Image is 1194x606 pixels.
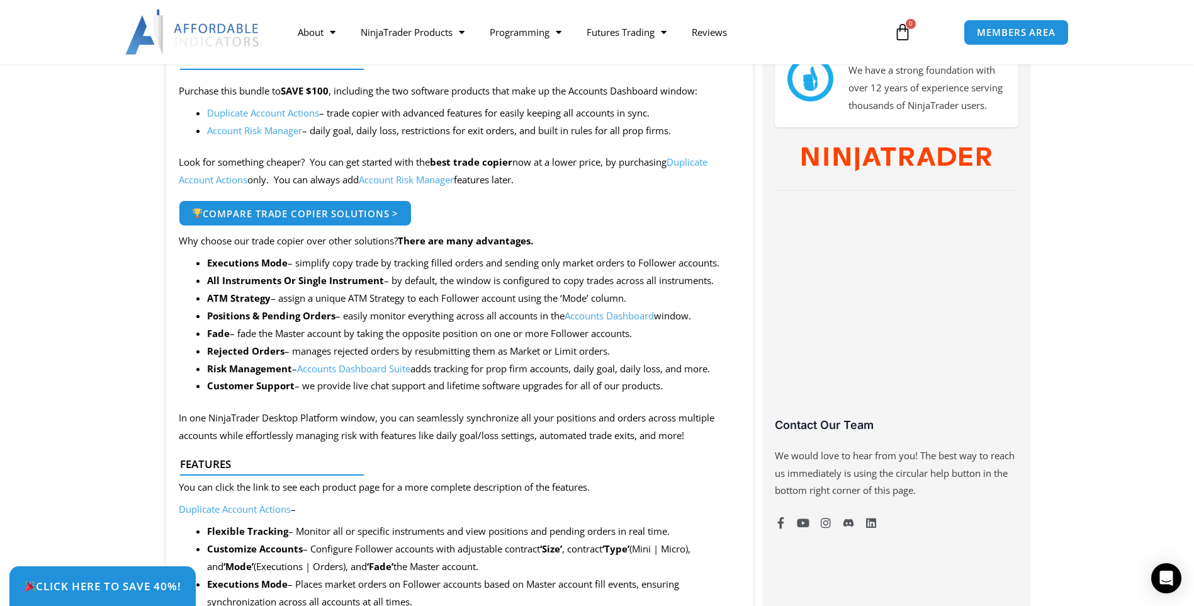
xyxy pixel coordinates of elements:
li: – simplify copy trade by tracking filled orders and sending only market orders to Follower accounts. [207,254,741,272]
li: – easily monitor everything across all accounts in the window. [207,307,741,325]
a: MEMBERS AREA [964,20,1069,45]
b: ATM Strategy [207,292,271,304]
li: – Configure Follower accounts with adjustable contract , contract (Mini | Micro), and (Executions... [207,540,741,576]
a: Duplicate Account Actions [179,503,291,515]
li: – daily goal, daily loss, restrictions for exit orders, and built in rules for all prop firms. [207,122,741,140]
strong: Customer Support [207,379,295,392]
strong: SAVE $100 [281,84,329,97]
strong: ‘F [367,560,374,573]
p: We have a strong foundation with over 12 years of experience serving thousands of NinjaTrader users. [848,62,1006,115]
img: LogoAI | Affordable Indicators – NinjaTrader [125,9,261,55]
li: – fade the Master account by taking the opposite position on one or more Follower accounts. [207,325,741,343]
p: We would love to hear from you! The best way to reach us immediately is using the circular help b... [775,447,1018,500]
p: Purchase this bundle to , including the two software products that make up the Accounts Dashboard... [179,83,741,100]
a: Duplicate Account Actions [207,106,319,119]
strong: ype’ [610,542,629,555]
a: Reviews [679,18,740,47]
b: Risk Management [207,362,292,375]
li: – adds tracking for prop firm accounts, daily goal, daily loss, and more. [207,360,741,378]
strong: ade’ [374,560,393,573]
a: NinjaTrader Products [348,18,477,47]
span: 0 [906,19,916,29]
img: 🎉 [25,581,35,592]
a: Account Risk Manager [359,173,454,186]
img: 🏆 [193,209,202,218]
div: Open Intercom Messenger [1151,563,1181,593]
a: 🎉Click Here to save 40%! [9,566,196,606]
strong: Flexible Tracking [207,525,288,537]
p: Look for something cheaper? You can get started with the now at a lower price, by purchasing only... [179,154,741,189]
strong: There are many advantages. [398,234,533,247]
li: – Monitor all or specific instruments and view positions and pending orders in real time. [207,523,741,540]
p: – [179,501,741,518]
a: Programming [477,18,574,47]
b: Rejected Orders [207,345,284,357]
img: mark thumbs good 43913 | Affordable Indicators – NinjaTrader [787,56,833,101]
iframe: Customer reviews powered by Trustpilot [775,207,1018,427]
li: – by default, the window is configured to copy trades across all instruments. [207,272,741,290]
a: Account Risk Manager [207,124,302,137]
h3: Contact Our Team [775,418,1018,432]
strong: Fade [207,327,230,340]
h4: Features [180,458,729,471]
span: Compare Trade Copier Solutions > [192,209,399,219]
p: In one NinjaTrader Desktop Platform window, you can seamlessly synchronize all your positions and... [179,409,741,445]
a: Futures Trading [574,18,679,47]
li: – trade copier with advanced features for easily keeping all accounts in sync. [207,105,741,122]
strong: Customize Accounts [207,542,303,555]
img: NinjaTrader Wordmark color RGB | Affordable Indicators – NinjaTrader [802,147,991,171]
a: Accounts Dashboard Suite [297,362,410,375]
strong: Executions Mode [207,256,288,269]
a: 0 [875,14,930,50]
strong: ‘T [602,542,610,555]
li: – manages rejected orders by resubmitting them as Market or Limit orders. [207,343,741,360]
nav: Menu [285,18,879,47]
strong: ‘Size’ [540,542,562,555]
li: – assign a unique ATM Strategy to each Follower account using the ‘Mode’ column. [207,290,741,307]
span: Click Here to save 40%! [24,581,181,592]
strong: ‘M [223,560,234,573]
strong: best trade copier [430,156,512,168]
strong: All Instruments Or Single Instrument [207,274,384,287]
a: 🏆Compare Trade Copier Solutions > [179,200,412,227]
p: Why choose our trade copier over other solutions? [179,232,741,250]
strong: Positions & Pending Orders [207,309,335,322]
strong: ode’ [234,560,254,573]
span: MEMBERS AREA [977,28,1056,37]
a: About [285,18,348,47]
a: Accounts Dashboard [565,309,654,322]
li: – we provide live chat support and lifetime software upgrades for all of our products. [207,377,741,395]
